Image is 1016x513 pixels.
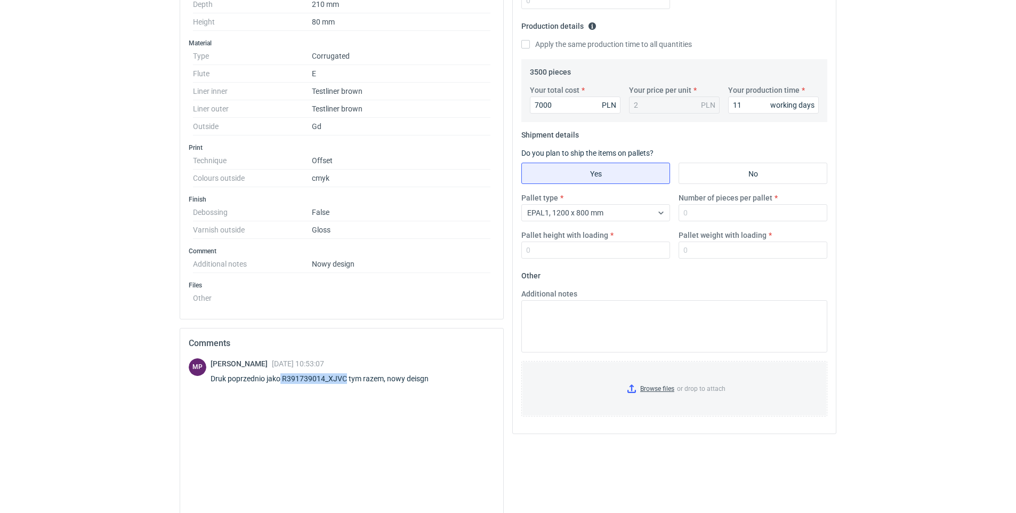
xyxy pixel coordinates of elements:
dt: Varnish outside [193,221,312,239]
label: Your total cost [530,85,579,95]
label: Pallet type [521,193,558,203]
dt: Outside [193,118,312,135]
legend: Other [521,267,541,280]
dt: Type [193,47,312,65]
legend: 3500 pieces [530,63,571,76]
dd: False [312,204,490,221]
h3: Files [189,281,495,290]
dt: Debossing [193,204,312,221]
dd: E [312,65,490,83]
h2: Comments [189,337,495,350]
div: Michał Palasek [189,358,206,376]
div: PLN [602,100,616,110]
input: 0 [521,242,670,259]
dd: Corrugated [312,47,490,65]
dt: Colours outside [193,170,312,187]
label: Yes [521,163,670,184]
label: Additional notes [521,288,577,299]
input: 0 [679,242,827,259]
dt: Additional notes [193,255,312,273]
label: or drop to attach [522,362,827,416]
h3: Finish [189,195,495,204]
dd: Nowy design [312,255,490,273]
dt: Liner inner [193,83,312,100]
dd: Testliner brown [312,100,490,118]
h3: Comment [189,247,495,255]
div: working days [770,100,815,110]
legend: Production details [521,18,596,30]
legend: Shipment details [521,126,579,139]
label: Pallet weight with loading [679,230,767,241]
label: No [679,163,827,184]
span: EPAL1, 1200 x 800 mm [527,209,603,217]
dd: Offset [312,152,490,170]
dt: Other [193,290,312,302]
input: 0 [679,204,827,221]
span: [PERSON_NAME] [211,359,272,368]
dd: cmyk [312,170,490,187]
label: Apply the same production time to all quantities [521,39,692,50]
div: PLN [701,100,715,110]
label: Pallet height with loading [521,230,608,241]
label: Your price per unit [629,85,691,95]
dd: 80 mm [312,13,490,31]
input: 0 [530,97,620,114]
h3: Material [189,39,495,47]
figcaption: MP [189,358,206,376]
input: 0 [728,97,819,114]
dt: Technique [193,152,312,170]
h3: Print [189,143,495,152]
label: Your production time [728,85,800,95]
span: [DATE] 10:53:07 [272,359,324,368]
dd: Gloss [312,221,490,239]
dd: Testliner brown [312,83,490,100]
label: Number of pieces per pallet [679,193,772,203]
label: Do you plan to ship the items on pallets? [521,149,654,157]
div: Druk poprzednio jako R391739014_XJVC tym razem, nowy deisgn [211,373,441,384]
dt: Liner outer [193,100,312,118]
dt: Flute [193,65,312,83]
dd: Gd [312,118,490,135]
dt: Height [193,13,312,31]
